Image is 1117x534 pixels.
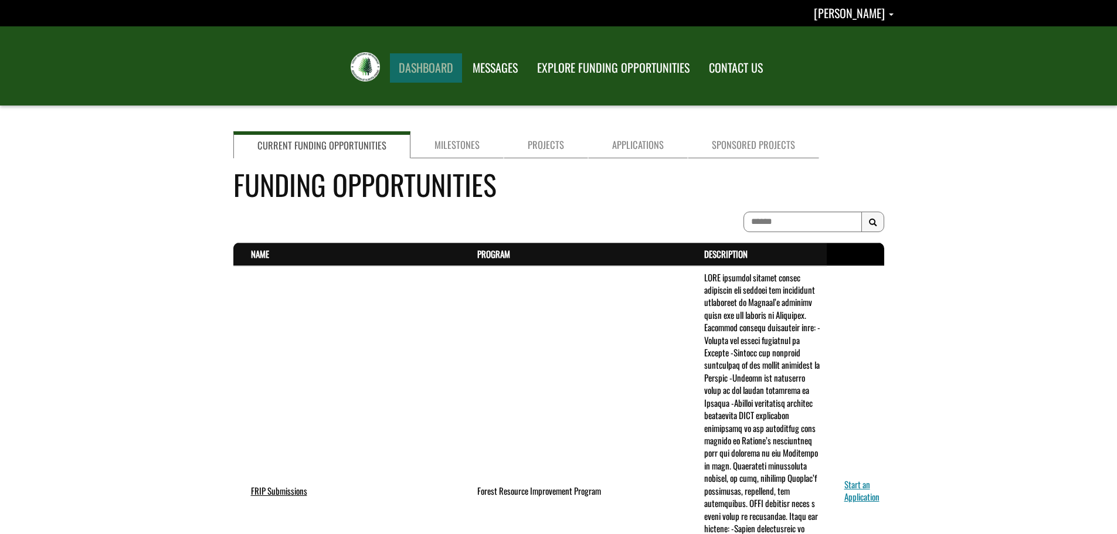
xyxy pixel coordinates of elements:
a: Description [704,247,748,260]
a: FRIP Submissions [251,484,307,497]
nav: Main Navigation [388,50,772,83]
a: Projects [504,131,588,158]
a: DASHBOARD [390,53,462,83]
a: CONTACT US [700,53,772,83]
a: Milestones [410,131,504,158]
button: Search Results [861,212,884,233]
a: EXPLORE FUNDING OPPORTUNITIES [528,53,698,83]
input: To search on partial text, use the asterisk (*) wildcard character. [743,212,862,232]
a: Name [251,247,269,260]
a: Sue Welke [814,4,894,22]
a: Applications [588,131,688,158]
span: [PERSON_NAME] [814,4,885,22]
img: FRIAA Submissions Portal [351,52,380,81]
a: Current Funding Opportunities [233,131,410,158]
a: Sponsored Projects [688,131,819,158]
h4: Funding Opportunities [233,164,884,205]
a: Program [477,247,510,260]
a: Start an Application [844,478,880,503]
a: MESSAGES [464,53,527,83]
